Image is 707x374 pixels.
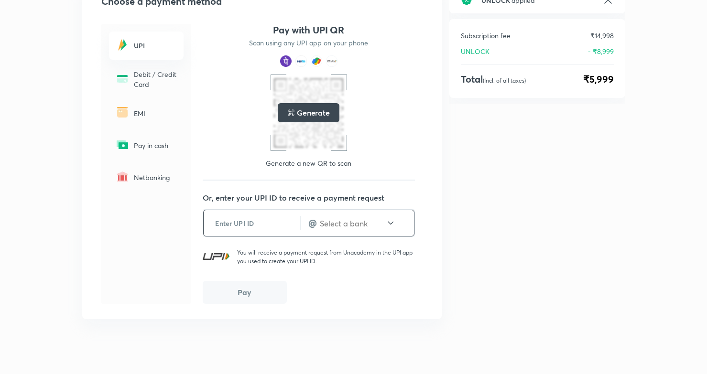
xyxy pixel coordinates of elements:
img: - [115,71,130,86]
p: - ₹8,999 [588,46,614,56]
h4: @ [308,216,317,230]
img: - [115,169,130,184]
img: payment method [295,55,307,67]
h4: Total [461,72,526,86]
p: Netbanking [134,172,178,182]
p: (Incl. of all taxes) [483,77,526,84]
p: Generate a new QR to scan [266,159,351,168]
p: UNLOCK [461,46,489,56]
p: EMI [134,108,178,118]
p: You will receive a payment request from Unacademy in the UPI app you used to create your UPI ID. [237,248,415,266]
span: ₹5,999 [583,72,614,86]
p: Pay in cash [134,140,178,150]
p: Subscription fee [461,31,511,41]
img: UPI [203,253,229,260]
img: payment method [280,55,292,67]
img: loading.. [287,109,295,117]
img: - [115,105,130,120]
input: Select a bank [319,218,386,229]
p: Scan using any UPI app on your phone [249,38,368,48]
h5: Generate [297,107,330,118]
p: ₹14,998 [590,31,614,41]
p: Debit / Credit Card [134,69,178,89]
p: Or, enter your UPI ID to receive a payment request [203,192,426,203]
input: Enter UPI ID [204,212,300,235]
img: - [115,37,130,53]
img: - [115,137,130,152]
img: payment method [326,55,337,67]
h6: UPI [134,41,178,51]
img: payment method [311,55,322,67]
h4: Pay with UPI QR [273,24,345,36]
button: Pay [203,281,287,304]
